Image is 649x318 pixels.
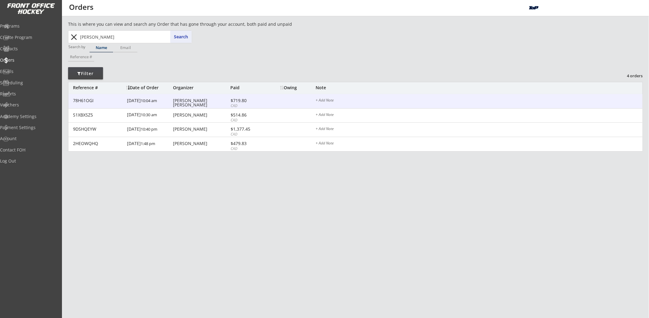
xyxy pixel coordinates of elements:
[231,98,263,103] div: $719.80
[69,32,79,42] button: close
[73,86,123,90] div: Reference #
[231,113,263,117] div: $514.86
[173,127,229,131] div: [PERSON_NAME]
[68,45,86,49] div: Search by
[141,112,157,117] font: 10:30 am
[173,98,229,107] div: [PERSON_NAME] [PERSON_NAME]
[231,146,263,151] div: CAD
[230,86,263,90] div: Paid
[141,141,155,146] font: 1:48 pm
[170,31,192,43] button: Search
[141,98,157,103] font: 10:04 am
[231,118,263,123] div: CAD
[316,98,643,103] div: + Add Note
[141,126,157,132] font: 10:40 pm
[126,86,171,90] div: Date of Order
[68,21,327,27] div: This is where you can view and search any Order that has gone through your account, both paid and...
[173,86,229,90] div: Organizer
[173,141,229,146] div: [PERSON_NAME]
[127,94,171,108] div: [DATE]
[73,127,123,131] div: 9DSHQEYW
[231,103,263,109] div: CAD
[90,46,113,50] div: Name
[114,46,137,50] div: Email
[127,123,171,136] div: [DATE]
[280,86,315,90] div: Owing
[316,113,643,118] div: + Add Note
[173,113,229,117] div: [PERSON_NAME]
[231,141,263,146] div: $479.83
[68,55,94,59] div: Reference #
[316,86,643,90] div: Note
[611,73,643,79] div: 4 orders
[231,127,263,131] div: $1,377.45
[73,98,123,103] div: 78H61OGI
[73,141,123,146] div: 2HEOWQHQ
[79,31,192,43] input: Start typing name...
[316,127,643,132] div: + Add Note
[127,109,171,122] div: [DATE]
[127,137,171,151] div: [DATE]
[68,71,103,77] div: Filter
[73,113,123,117] div: S1XBXSZ5
[316,141,643,146] div: + Add Note
[231,132,263,137] div: CAD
